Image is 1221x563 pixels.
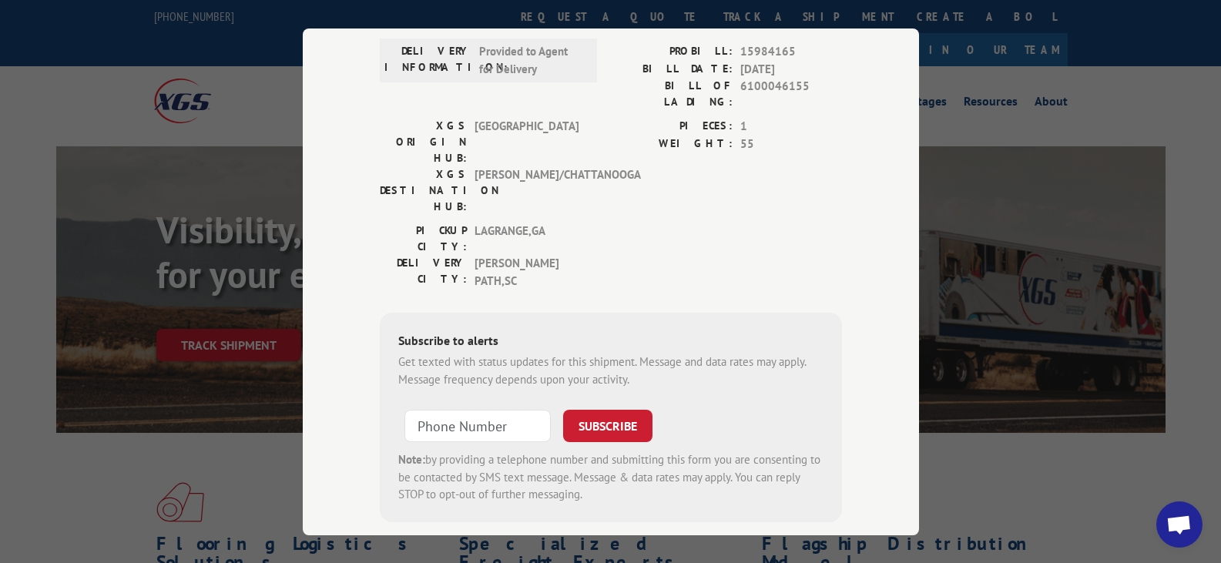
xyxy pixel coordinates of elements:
[1156,501,1203,548] a: Open chat
[398,331,824,354] div: Subscribe to alerts
[384,43,471,78] label: DELIVERY INFORMATION:
[475,223,579,255] span: LAGRANGE , GA
[740,118,842,136] span: 1
[611,60,733,78] label: BILL DATE:
[740,60,842,78] span: [DATE]
[398,452,425,467] strong: Note:
[475,166,579,215] span: [PERSON_NAME]/CHATTANOOGA
[398,451,824,504] div: by providing a telephone number and submitting this form you are consenting to be contacted by SM...
[740,78,842,110] span: 6100046155
[740,135,842,152] span: 55
[380,255,467,290] label: DELIVERY CITY:
[404,410,551,442] input: Phone Number
[611,43,733,61] label: PROBILL:
[611,78,733,110] label: BILL OF LADING:
[475,118,579,166] span: [GEOGRAPHIC_DATA]
[740,43,842,61] span: 15984165
[398,354,824,388] div: Get texted with status updates for this shipment. Message and data rates may apply. Message frequ...
[611,135,733,152] label: WEIGHT:
[479,43,583,78] span: Provided to Agent for Delivery
[380,166,467,215] label: XGS DESTINATION HUB:
[611,118,733,136] label: PIECES:
[563,410,652,442] button: SUBSCRIBE
[475,255,579,290] span: [PERSON_NAME] PATH , SC
[380,118,467,166] label: XGS ORIGIN HUB:
[380,223,467,255] label: PICKUP CITY:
